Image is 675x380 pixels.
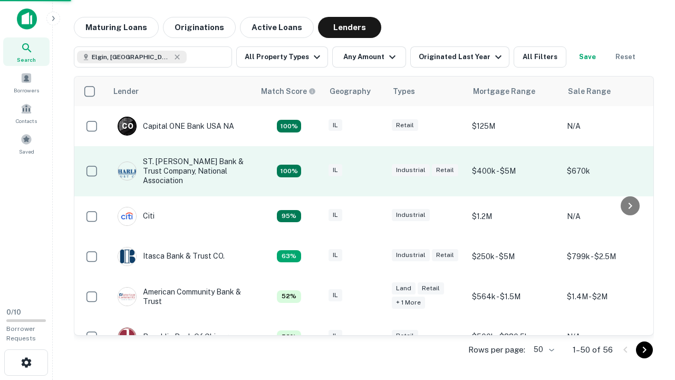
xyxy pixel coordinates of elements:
[392,164,430,176] div: Industrial
[277,330,301,343] div: Capitalize uses an advanced AI algorithm to match your search with the best lender. The match sco...
[261,85,316,97] div: Capitalize uses an advanced AI algorithm to match your search with the best lender. The match sco...
[14,86,39,94] span: Borrowers
[19,147,34,156] span: Saved
[3,68,50,97] a: Borrowers
[571,46,604,68] button: Save your search to get updates of matches that match your search criteria.
[562,236,657,277] td: $799k - $2.5M
[118,157,244,186] div: ST. [PERSON_NAME] Bank & Trust Company, National Association
[118,327,233,346] div: Republic Bank Of Chicago
[118,207,155,226] div: Citi
[418,282,444,294] div: Retail
[392,209,430,221] div: Industrial
[392,282,416,294] div: Land
[329,289,342,301] div: IL
[467,317,562,357] td: $500k - $880.5k
[329,164,342,176] div: IL
[467,77,562,106] th: Mortgage Range
[240,17,314,38] button: Active Loans
[562,146,657,196] td: $670k
[529,342,556,357] div: 50
[118,207,136,225] img: picture
[236,46,328,68] button: All Property Types
[163,17,236,38] button: Originations
[330,85,371,98] div: Geography
[636,341,653,358] button: Go to next page
[392,297,425,309] div: + 1 more
[118,247,225,266] div: Itasca Bank & Trust CO.
[118,287,244,306] div: American Community Bank & Trust
[562,106,657,146] td: N/A
[573,344,613,356] p: 1–50 of 56
[419,51,505,63] div: Originated Last Year
[118,117,234,136] div: Capital ONE Bank USA NA
[118,248,136,265] img: picture
[277,210,301,223] div: Capitalize uses an advanced AI algorithm to match your search with the best lender. The match sco...
[122,121,133,132] p: C O
[432,164,458,176] div: Retail
[392,330,418,342] div: Retail
[6,325,36,342] span: Borrower Requests
[329,119,342,131] div: IL
[392,249,430,261] div: Industrial
[329,249,342,261] div: IL
[562,317,657,357] td: N/A
[107,77,255,106] th: Lender
[92,52,171,62] span: Elgin, [GEOGRAPHIC_DATA], [GEOGRAPHIC_DATA]
[562,77,657,106] th: Sale Range
[277,120,301,132] div: Capitalize uses an advanced AI algorithm to match your search with the best lender. The match sco...
[514,46,566,68] button: All Filters
[568,85,611,98] div: Sale Range
[467,277,562,317] td: $564k - $1.5M
[410,46,509,68] button: Originated Last Year
[277,290,301,303] div: Capitalize uses an advanced AI algorithm to match your search with the best lender. The match sco...
[323,77,387,106] th: Geography
[118,328,136,346] img: picture
[277,250,301,263] div: Capitalize uses an advanced AI algorithm to match your search with the best lender. The match sco...
[609,46,642,68] button: Reset
[118,288,136,306] img: picture
[277,165,301,177] div: Capitalize uses an advanced AI algorithm to match your search with the best lender. The match sco...
[562,196,657,236] td: N/A
[562,277,657,317] td: $1.4M - $2M
[329,209,342,221] div: IL
[17,55,36,64] span: Search
[392,119,418,131] div: Retail
[329,330,342,342] div: IL
[255,77,323,106] th: Capitalize uses an advanced AI algorithm to match your search with the best lender. The match sco...
[113,85,139,98] div: Lender
[261,85,314,97] h6: Match Score
[3,37,50,66] a: Search
[467,106,562,146] td: $125M
[468,344,525,356] p: Rows per page:
[16,117,37,125] span: Contacts
[467,146,562,196] td: $400k - $5M
[3,129,50,158] a: Saved
[3,99,50,127] a: Contacts
[473,85,535,98] div: Mortgage Range
[467,196,562,236] td: $1.2M
[118,162,136,180] img: picture
[387,77,467,106] th: Types
[74,17,159,38] button: Maturing Loans
[17,8,37,30] img: capitalize-icon.png
[318,17,381,38] button: Lenders
[393,85,415,98] div: Types
[432,249,458,261] div: Retail
[467,236,562,277] td: $250k - $5M
[622,296,675,346] iframe: Chat Widget
[6,308,21,316] span: 0 / 10
[332,46,406,68] button: Any Amount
